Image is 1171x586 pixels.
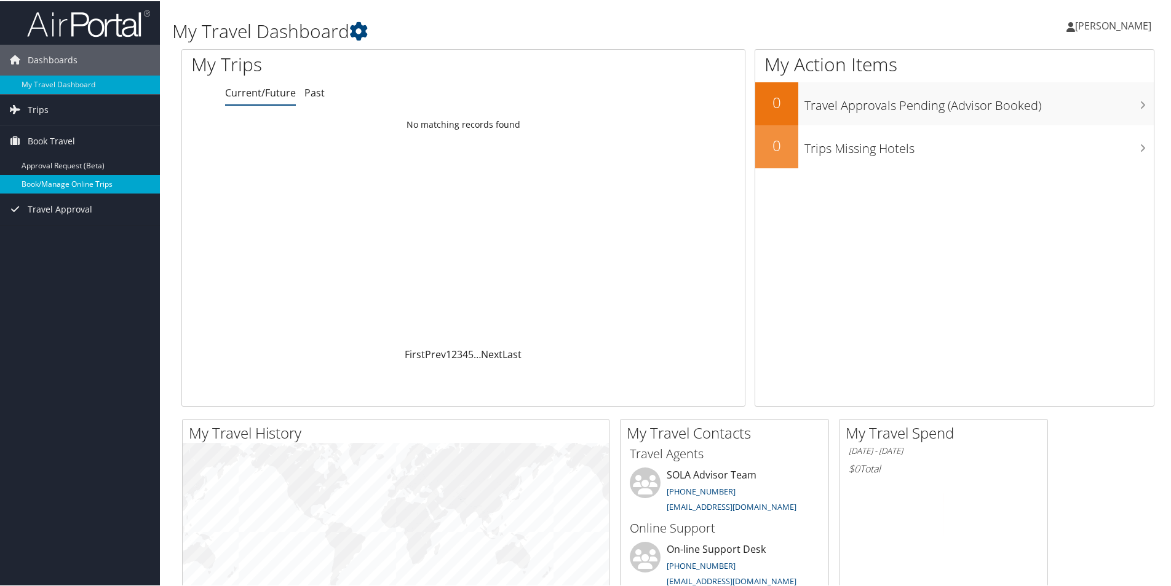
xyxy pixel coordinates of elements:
a: 5 [468,346,474,360]
td: No matching records found [182,112,745,135]
a: 1 [446,346,451,360]
h3: Travel Approvals Pending (Advisor Booked) [804,90,1154,113]
a: 3 [457,346,462,360]
h3: Trips Missing Hotels [804,133,1154,156]
h3: Travel Agents [630,444,819,461]
a: 4 [462,346,468,360]
li: SOLA Advisor Team [624,466,825,517]
a: First [405,346,425,360]
a: Last [502,346,522,360]
h2: 0 [755,134,798,155]
a: 0Travel Approvals Pending (Advisor Booked) [755,81,1154,124]
a: Past [304,85,325,98]
a: 2 [451,346,457,360]
a: [PHONE_NUMBER] [667,559,736,570]
h2: My Travel Spend [846,421,1047,442]
h2: My Travel History [189,421,609,442]
h6: Total [849,461,1038,474]
a: [PERSON_NAME] [1066,6,1164,43]
a: Current/Future [225,85,296,98]
a: Next [481,346,502,360]
h2: My Travel Contacts [627,421,828,442]
h6: [DATE] - [DATE] [849,444,1038,456]
span: Book Travel [28,125,75,155]
h3: Online Support [630,518,819,536]
h1: My Trips [191,50,501,76]
a: 0Trips Missing Hotels [755,124,1154,167]
h2: 0 [755,91,798,112]
span: Travel Approval [28,193,92,224]
span: Trips [28,93,49,124]
a: Prev [425,346,446,360]
h1: My Action Items [755,50,1154,76]
span: $0 [849,461,860,474]
img: airportal-logo.png [27,8,150,37]
a: [EMAIL_ADDRESS][DOMAIN_NAME] [667,574,796,585]
span: … [474,346,481,360]
span: [PERSON_NAME] [1075,18,1151,31]
a: [PHONE_NUMBER] [667,485,736,496]
h1: My Travel Dashboard [172,17,833,43]
span: Dashboards [28,44,77,74]
a: [EMAIL_ADDRESS][DOMAIN_NAME] [667,500,796,511]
